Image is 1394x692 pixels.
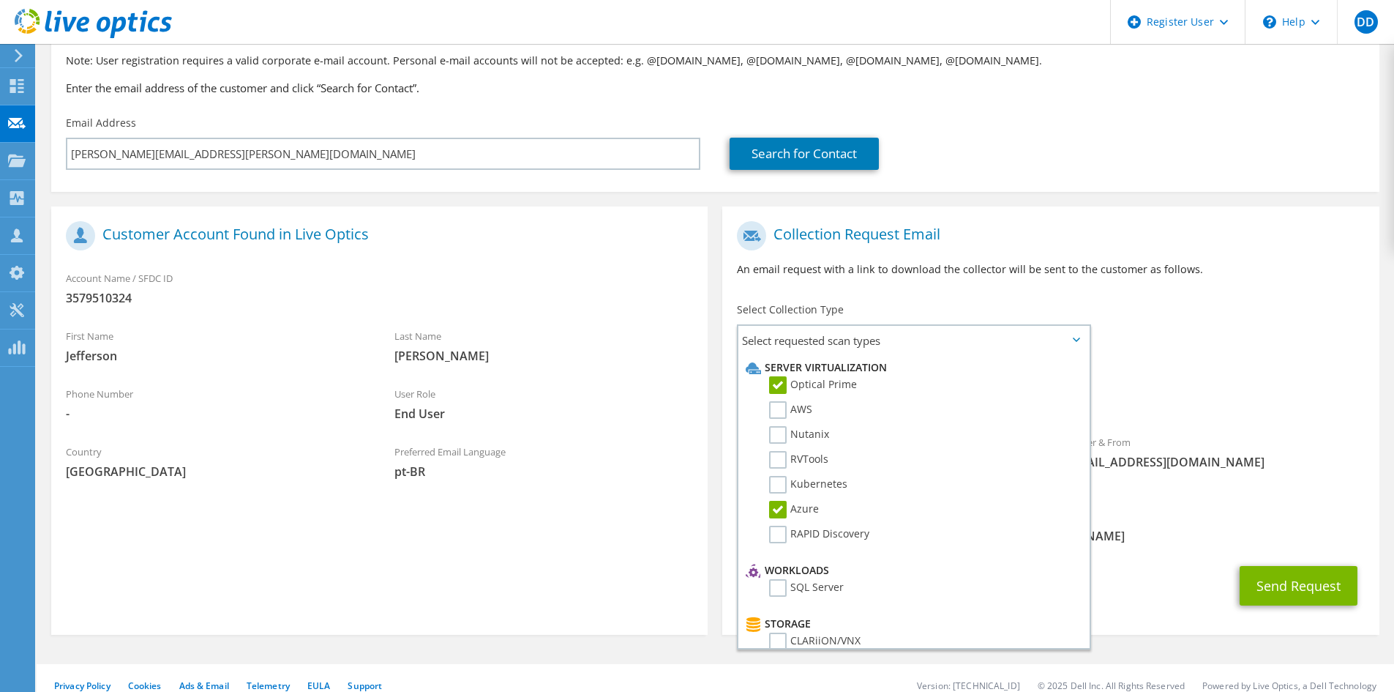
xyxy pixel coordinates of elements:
svg: \n [1263,15,1276,29]
label: Select Collection Type [737,302,844,317]
div: Country [51,436,380,487]
span: [EMAIL_ADDRESS][DOMAIN_NAME] [1065,454,1365,470]
h1: Collection Request Email [737,221,1357,250]
span: End User [394,406,694,422]
span: DD [1354,10,1378,34]
label: Nutanix [769,426,829,444]
a: Telemetry [247,680,290,692]
div: Requested Collections [722,361,1379,420]
a: Support [348,680,382,692]
div: First Name [51,321,380,371]
h3: Enter the email address of the customer and click “Search for Contact”. [66,80,1365,96]
div: To [722,427,1051,494]
span: 3579510324 [66,290,693,306]
li: Workloads [742,562,1082,579]
label: RVTools [769,451,828,469]
li: Powered by Live Optics, a Dell Technology [1202,680,1376,692]
div: CC & Reply To [722,501,1379,551]
label: AWS [769,401,812,419]
p: An email request with a link to download the collector will be sent to the customer as follows. [737,261,1364,278]
a: EULA [307,680,330,692]
div: Last Name [380,321,708,371]
li: Version: [TECHNICAL_ID] [917,680,1020,692]
span: Jefferson [66,348,365,364]
li: Storage [742,615,1082,633]
div: Account Name / SFDC ID [51,263,708,313]
li: © 2025 Dell Inc. All Rights Reserved [1038,680,1185,692]
label: Optical Prime [769,376,857,394]
label: SQL Server [769,579,844,597]
p: Note: User registration requires a valid corporate e-mail account. Personal e-mail accounts will ... [66,53,1365,69]
a: Search for Contact [730,138,879,170]
div: Sender & From [1051,427,1379,477]
a: Cookies [128,680,162,692]
li: Server Virtualization [742,359,1082,376]
label: Kubernetes [769,476,847,494]
a: Ads & Email [179,680,229,692]
div: User Role [380,379,708,429]
span: Select requested scan types [738,326,1089,355]
h1: Customer Account Found in Live Optics [66,221,686,250]
label: CLARiiON/VNX [769,633,861,650]
label: Azure [769,501,819,518]
div: Preferred Email Language [380,436,708,487]
a: Privacy Policy [54,680,110,692]
button: Send Request [1240,566,1357,606]
div: Phone Number [51,379,380,429]
label: Email Address [66,116,136,130]
span: [PERSON_NAME] [394,348,694,364]
span: pt-BR [394,464,694,480]
span: [GEOGRAPHIC_DATA] [66,464,365,480]
label: RAPID Discovery [769,526,869,543]
span: - [66,406,365,422]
